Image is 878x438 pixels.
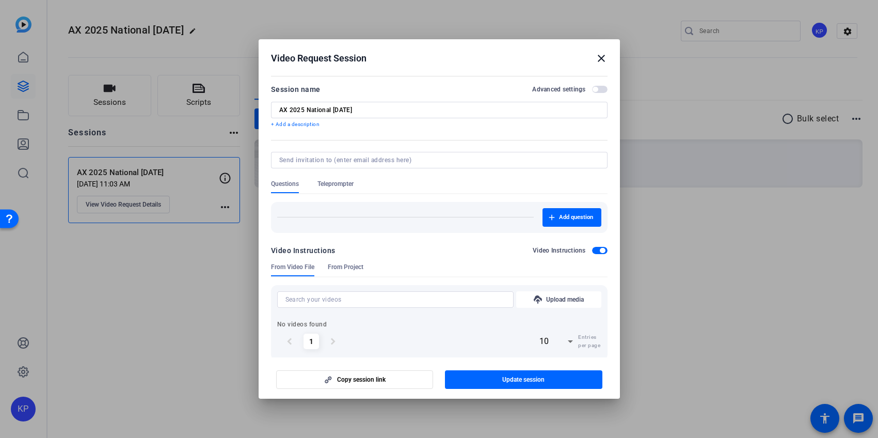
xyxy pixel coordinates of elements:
button: Upload media [516,291,601,308]
input: Send invitation to (enter email address here) [279,156,595,164]
span: Teleprompter [317,180,354,188]
p: No videos found [277,320,601,328]
div: Video Instructions [271,244,336,257]
button: Copy session link [276,370,434,389]
span: Add question [559,213,593,222]
p: + Add a description [271,120,608,129]
mat-icon: close [595,52,608,65]
span: Entries per page [578,333,601,350]
span: From Project [328,263,363,271]
div: Video Request Session [271,52,608,65]
div: Session name [271,83,321,96]
span: Upload media [546,295,584,304]
span: 10 [539,336,549,346]
span: Questions [271,180,299,188]
button: Update session [445,370,602,389]
span: Update session [502,376,545,384]
h2: Video Instructions [533,246,586,255]
h2: Advanced settings [532,85,585,93]
button: Add question [542,208,601,227]
input: Enter Session Name [279,106,599,114]
input: Search your videos [285,293,505,306]
span: Copy session link [337,376,386,384]
span: From Video File [271,263,314,271]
